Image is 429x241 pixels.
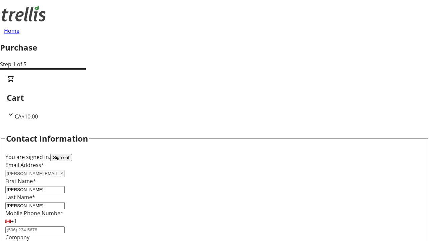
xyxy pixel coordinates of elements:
label: Mobile Phone Number [5,210,63,217]
input: (506) 234-5678 [5,226,65,233]
label: Company [5,234,29,241]
div: CartCA$10.00 [7,75,422,120]
label: First Name* [5,177,36,185]
span: CA$10.00 [15,113,38,120]
h2: Contact Information [6,133,88,145]
div: You are signed in. [5,153,424,161]
label: Email Address* [5,161,44,169]
label: Last Name* [5,193,35,201]
button: Sign out [50,154,72,161]
h2: Cart [7,92,422,104]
